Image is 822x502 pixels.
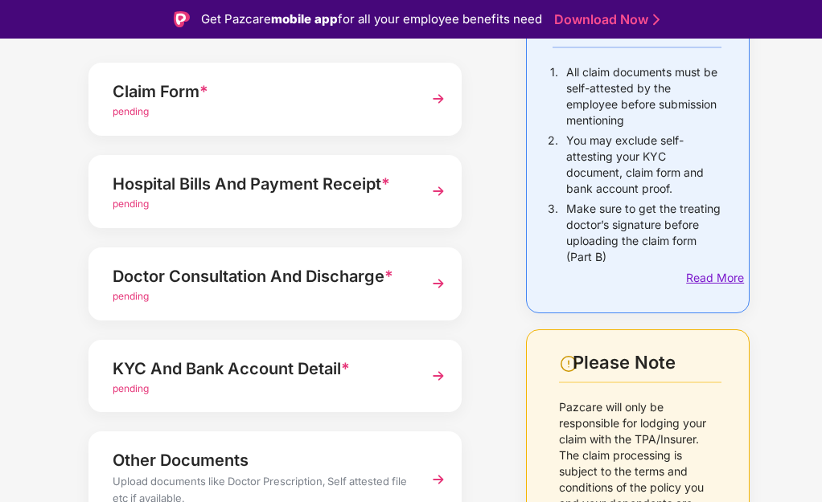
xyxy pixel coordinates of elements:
img: svg+xml;base64,PHN2ZyBpZD0iTmV4dCIgeG1sbnM9Imh0dHA6Ly93d3cudzMub3JnLzIwMDAvc3ZnIiB3aWR0aD0iMzYiIG... [424,269,453,298]
img: svg+xml;base64,PHN2ZyBpZD0iTmV4dCIgeG1sbnM9Imh0dHA6Ly93d3cudzMub3JnLzIwMDAvc3ZnIiB3aWR0aD0iMzYiIG... [424,177,453,206]
p: 1. [550,64,558,129]
div: Other Documents [113,447,410,473]
a: Download Now [554,11,655,28]
span: pending [113,198,149,210]
div: Please Note [573,352,721,373]
span: pending [113,290,149,302]
img: Stroke [653,11,660,28]
strong: mobile app [271,11,338,27]
p: All claim documents must be self-attested by the employee before submission mentioning [566,64,721,129]
p: 3. [548,201,558,265]
div: Doctor Consultation And Discharge [113,263,410,289]
div: Get Pazcare for all your employee benefits need [201,10,542,29]
div: Hospital Bills And Payment Receipt [113,171,410,197]
p: Make sure to get the treating doctor’s signature before uploading the claim form (Part B) [566,201,721,265]
p: You may exclude self-attesting your KYC document, claim form and bank account proof. [566,133,721,197]
span: pending [113,105,149,117]
div: Read More [686,269,721,287]
img: svg+xml;base64,PHN2ZyBpZD0iV2FybmluZ18tXzI0eDI0IiBkYXRhLW5hbWU9Ildhcm5pbmcgLSAyNHgyNCIgeG1sbnM9Im... [559,354,578,373]
img: svg+xml;base64,PHN2ZyBpZD0iTmV4dCIgeG1sbnM9Imh0dHA6Ly93d3cudzMub3JnLzIwMDAvc3ZnIiB3aWR0aD0iMzYiIG... [424,84,453,113]
div: Claim Form [113,79,410,104]
span: pending [113,382,149,394]
img: svg+xml;base64,PHN2ZyBpZD0iTmV4dCIgeG1sbnM9Imh0dHA6Ly93d3cudzMub3JnLzIwMDAvc3ZnIiB3aWR0aD0iMzYiIG... [424,465,453,494]
div: KYC And Bank Account Detail [113,356,410,382]
img: svg+xml;base64,PHN2ZyBpZD0iTmV4dCIgeG1sbnM9Imh0dHA6Ly93d3cudzMub3JnLzIwMDAvc3ZnIiB3aWR0aD0iMzYiIG... [424,361,453,390]
p: 2. [548,133,558,197]
img: Logo [174,11,190,27]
